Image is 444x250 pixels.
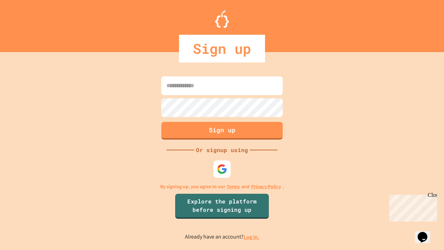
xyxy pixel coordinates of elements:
[217,164,227,174] img: google-icon.svg
[161,122,283,140] button: Sign up
[215,10,229,28] img: Logo.svg
[185,233,259,241] p: Already have an account?
[244,233,259,241] a: Log in.
[251,183,281,190] a: Privacy Policy
[179,35,265,62] div: Sign up
[175,194,269,219] a: Explore the platform before signing up
[160,183,284,190] p: By signing up, you agree to our and .
[3,3,48,44] div: Chat with us now!Close
[227,183,240,190] a: Terms
[415,222,437,243] iframe: chat widget
[386,192,437,222] iframe: chat widget
[194,146,250,154] div: Or signup using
